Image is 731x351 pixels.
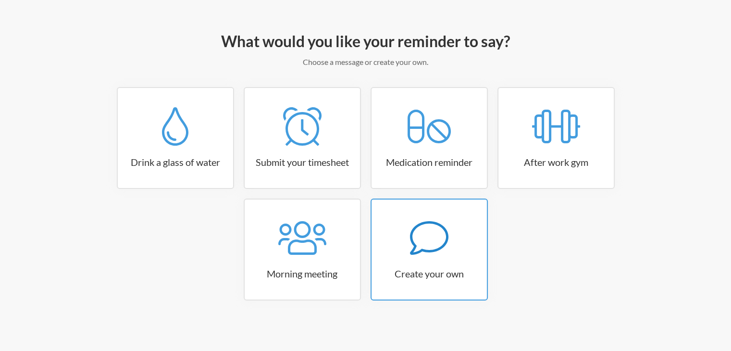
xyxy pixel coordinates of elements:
[498,155,614,169] h3: After work gym
[118,155,233,169] h3: Drink a glass of water
[87,56,644,68] p: Choose a message or create your own.
[372,155,487,169] h3: Medication reminder
[372,267,487,280] h3: Create your own
[87,31,644,51] h2: What would you like your reminder to say?
[245,155,360,169] h3: Submit your timesheet
[245,267,360,280] h3: Morning meeting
